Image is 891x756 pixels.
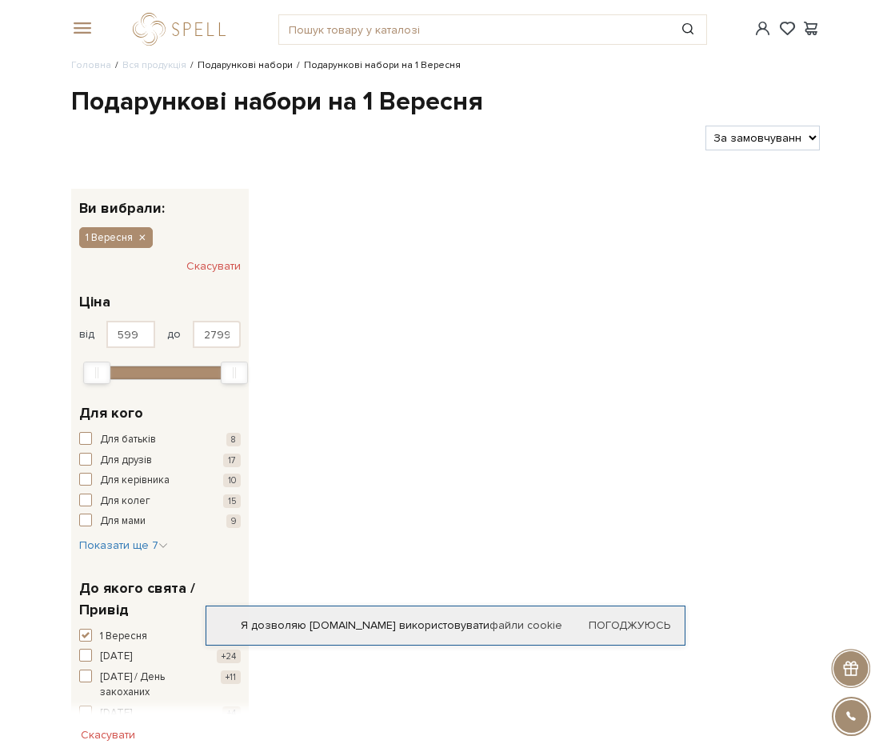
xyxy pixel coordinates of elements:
[79,578,237,621] span: До якого свята / Привід
[221,362,248,384] div: Max
[79,649,241,665] button: [DATE] +24
[167,327,181,342] span: до
[71,189,249,215] div: Ви вибрали:
[186,254,241,279] button: Скасувати
[100,514,146,530] span: Для мами
[100,432,156,448] span: Для батьків
[223,454,241,467] span: 17
[79,670,241,701] button: [DATE] / День закоханих +11
[79,538,168,552] span: Показати ще 7
[279,15,669,44] input: Пошук товару у каталозі
[122,59,186,71] a: Вся продукція
[206,618,685,633] div: Я дозволяю [DOMAIN_NAME] використовувати
[223,474,241,487] span: 10
[79,706,241,722] button: [DATE] +4
[71,59,111,71] a: Головна
[223,494,241,508] span: 15
[71,86,820,119] h1: Подарункові набори на 1 Вересня
[100,670,197,701] span: [DATE] / День закоханих
[100,649,132,665] span: [DATE]
[79,327,94,342] span: від
[221,670,241,684] span: +11
[100,706,132,722] span: [DATE]
[79,514,241,530] button: Для мами 9
[226,514,241,528] span: 9
[79,453,241,469] button: Для друзів 17
[489,618,562,632] a: файли cookie
[100,494,150,510] span: Для колег
[79,494,241,510] button: Для колег 15
[217,650,241,663] span: +24
[106,321,155,348] input: Ціна
[670,15,707,44] button: Пошук товару у каталозі
[79,473,241,489] button: Для керівника 10
[589,618,670,633] a: Погоджуюсь
[79,402,143,424] span: Для кого
[100,629,147,645] span: 1 Вересня
[71,722,145,748] button: Скасувати
[293,58,461,73] li: Подарункові набори на 1 Вересня
[133,13,233,46] a: logo
[79,291,110,313] span: Ціна
[79,432,241,448] button: Для батьків 8
[79,227,153,248] button: 1 Вересня
[100,453,152,469] span: Для друзів
[79,629,241,645] button: 1 Вересня
[100,473,170,489] span: Для керівника
[86,230,133,245] span: 1 Вересня
[79,538,168,554] button: Показати ще 7
[83,362,110,384] div: Min
[193,321,242,348] input: Ціна
[198,59,293,71] a: Подарункові набори
[222,706,241,720] span: +4
[226,433,241,446] span: 8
